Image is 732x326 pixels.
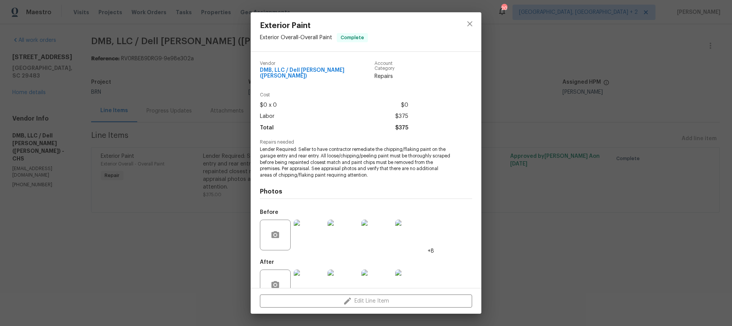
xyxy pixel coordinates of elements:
span: Exterior Paint [260,22,368,30]
span: Total [260,122,274,134]
h5: Before [260,210,278,215]
span: Cost [260,93,408,98]
span: $0 [401,100,408,111]
span: Vendor [260,61,374,66]
button: close [461,15,479,33]
h5: After [260,260,274,265]
span: Complete [338,34,367,41]
span: Repairs [374,73,408,80]
span: $375 [395,122,408,134]
h4: Photos [260,188,472,195]
span: Repairs needed [260,140,472,145]
span: Account Category [374,61,408,71]
div: 20 [501,5,507,12]
span: Lender Required: Seller to have contractor remediate the chipping/flaking paint on the garage ent... [260,146,451,179]
span: $375 [395,111,408,122]
span: +8 [428,247,434,255]
span: Exterior Overall - Overall Paint [260,35,332,40]
span: Labor [260,111,274,122]
span: DMB, LLC / Dell [PERSON_NAME] ([PERSON_NAME]) [260,68,374,79]
span: $0 x 0 [260,100,277,111]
